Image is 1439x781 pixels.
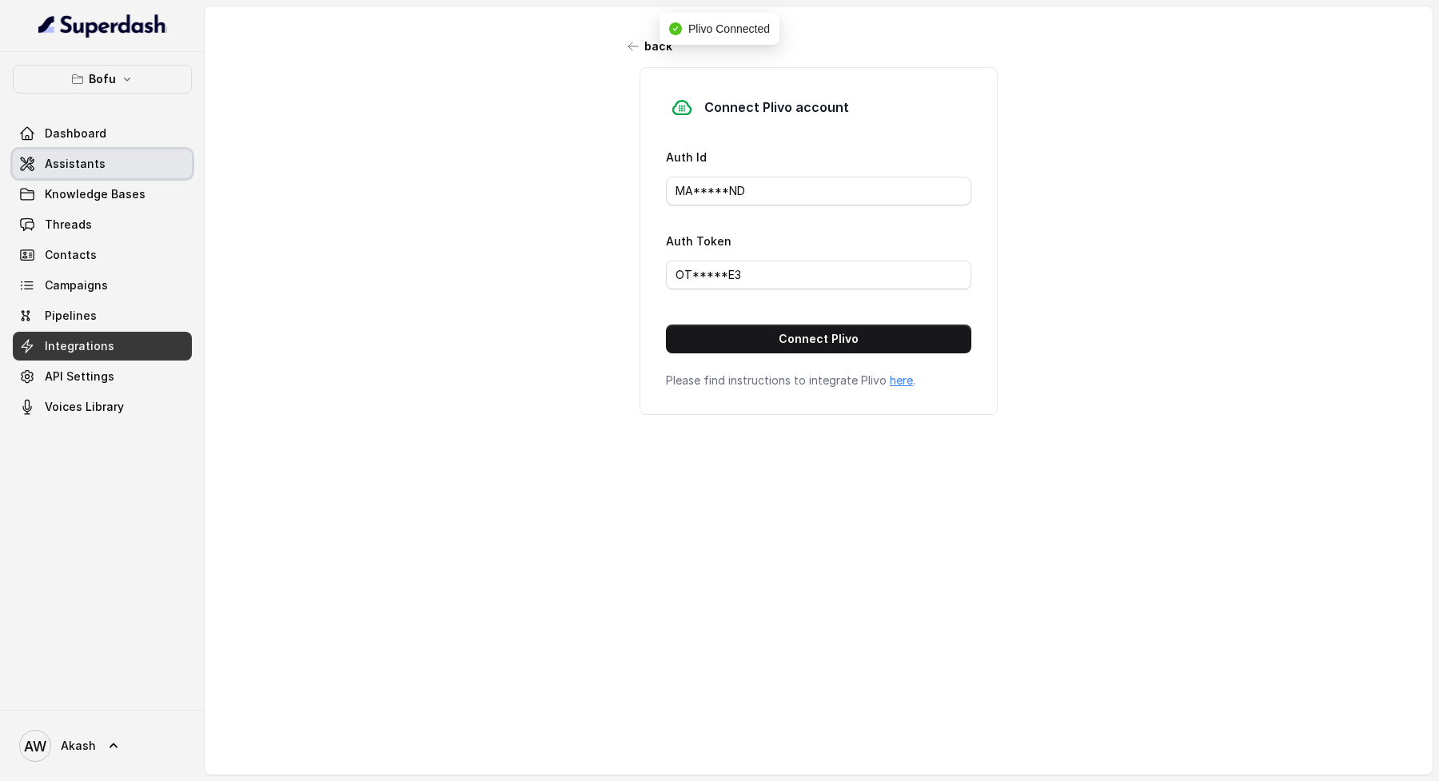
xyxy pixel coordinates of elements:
span: Assistants [45,156,106,172]
a: Threads [13,210,192,239]
a: Akash [13,723,192,768]
a: here [890,373,913,387]
span: Campaigns [45,277,108,293]
span: Pipelines [45,308,97,324]
span: Threads [45,217,92,233]
button: back [619,32,682,61]
a: Integrations [13,332,192,361]
a: Assistants [13,149,192,178]
span: Voices Library [45,399,124,415]
a: Pipelines [13,301,192,330]
label: Auth Token [666,234,731,248]
img: light.svg [38,13,167,38]
label: Auth Id [666,150,707,164]
a: API Settings [13,362,192,391]
span: Plivo Connected [688,22,770,35]
span: Dashboard [45,126,106,141]
a: Knowledge Bases [13,180,192,209]
span: Akash [61,738,96,754]
button: Connect Plivo [666,325,971,353]
a: Dashboard [13,119,192,148]
span: Contacts [45,247,97,263]
p: Please find instructions to integrate Plivo . [666,373,971,389]
span: Integrations [45,338,114,354]
a: Contacts [13,241,192,269]
h3: Connect Plivo account [704,98,849,117]
a: Voices Library [13,392,192,421]
img: plivo.d3d850b57a745af99832d897a96997ac.svg [666,94,698,122]
text: AW [24,738,46,755]
p: Bofu [89,70,116,89]
button: Bofu [13,65,192,94]
span: API Settings [45,369,114,385]
a: Campaigns [13,271,192,300]
span: check-circle [669,22,682,35]
span: Knowledge Bases [45,186,145,202]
